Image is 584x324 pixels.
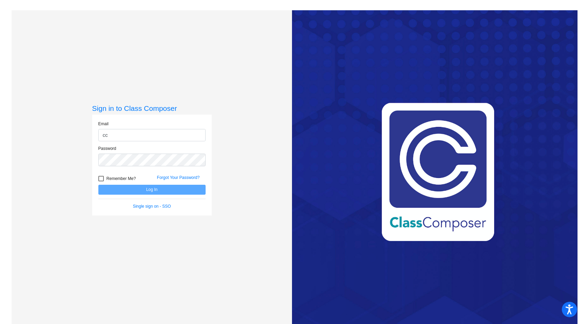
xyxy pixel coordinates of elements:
label: Email [98,121,109,127]
span: Remember Me? [107,174,136,183]
a: Forgot Your Password? [157,175,200,180]
a: Single sign on - SSO [133,204,171,209]
button: Log In [98,185,206,195]
h3: Sign in to Class Composer [92,104,212,113]
label: Password [98,145,116,152]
